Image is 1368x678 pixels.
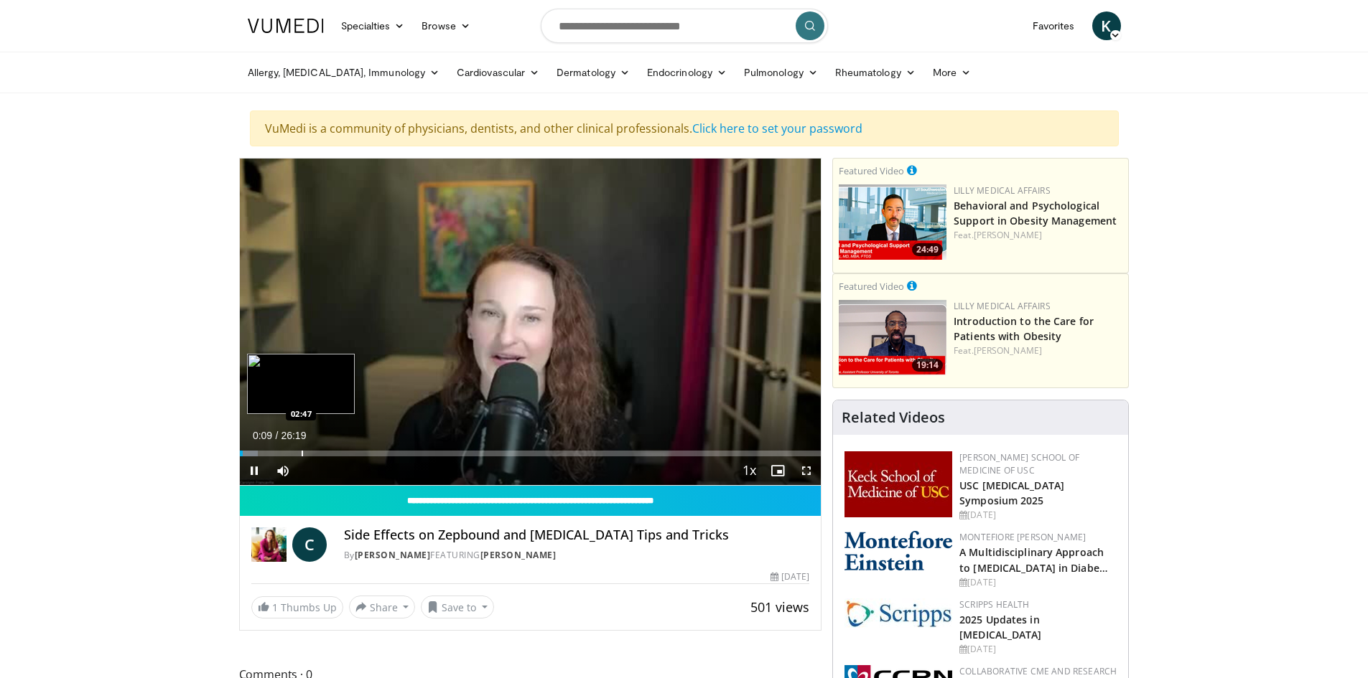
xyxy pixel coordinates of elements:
[332,11,414,40] a: Specialties
[247,354,355,414] img: image.jpeg
[959,545,1108,574] a: A Multidisciplinary Approach to [MEDICAL_DATA] in Diabe…
[251,527,287,562] img: Dr. Carolynn Francavilla
[912,359,943,372] span: 19:14
[1024,11,1084,40] a: Favorites
[959,509,1117,522] div: [DATE]
[250,110,1119,146] div: VuMedi is a community of physicians, dentists, and other clinical professionals.
[844,531,952,570] img: b0142b4c-93a1-4b58-8f91-5265c282693c.png.150x105_q85_autocrop_double_scale_upscale_version-0.2.png
[959,531,1086,543] a: Montefiore [PERSON_NAME]
[954,199,1117,227] a: Behavioral and Psychological Support in Obesity Management
[480,549,557,561] a: [PERSON_NAME]
[954,184,1051,197] a: Lilly Medical Affairs
[839,184,946,260] img: ba3304f6-7838-4e41-9c0f-2e31ebde6754.png.150x105_q85_crop-smart_upscale.png
[954,229,1122,242] div: Feat.
[827,58,924,87] a: Rheumatology
[421,595,494,618] button: Save to
[954,300,1051,312] a: Lilly Medical Affairs
[839,280,904,293] small: Featured Video
[912,243,943,256] span: 24:49
[253,430,272,441] span: 0:09
[954,344,1122,357] div: Feat.
[448,58,548,87] a: Cardiovascular
[959,576,1117,589] div: [DATE]
[692,121,862,136] a: Click here to set your password
[251,596,343,618] a: 1 Thumbs Up
[276,430,279,441] span: /
[344,549,809,562] div: By FEATURING
[844,451,952,517] img: 7b941f1f-d101-407a-8bfa-07bd47db01ba.png.150x105_q85_autocrop_double_scale_upscale_version-0.2.jpg
[959,479,1064,507] a: USC [MEDICAL_DATA] Symposium 2025
[1092,11,1121,40] a: K
[959,451,1079,476] a: [PERSON_NAME] School of Medicine of USC
[771,570,809,583] div: [DATE]
[974,344,1042,357] a: [PERSON_NAME]
[344,527,809,543] h4: Side Effects on Zepbound and [MEDICAL_DATA] Tips and Tricks
[792,456,821,485] button: Fullscreen
[413,11,479,40] a: Browse
[924,58,980,87] a: More
[292,527,327,562] a: C
[638,58,735,87] a: Endocrinology
[548,58,638,87] a: Dermatology
[839,300,946,375] a: 19:14
[281,430,306,441] span: 26:19
[839,184,946,260] a: 24:49
[272,601,278,614] span: 1
[240,159,822,486] video-js: Video Player
[839,300,946,375] img: acc2e291-ced4-4dd5-b17b-d06994da28f3.png.150x105_q85_crop-smart_upscale.png
[239,58,449,87] a: Allergy, [MEDICAL_DATA], Immunology
[750,598,809,616] span: 501 views
[349,595,416,618] button: Share
[735,58,827,87] a: Pulmonology
[842,409,945,426] h4: Related Videos
[959,643,1117,656] div: [DATE]
[954,314,1094,343] a: Introduction to the Care for Patients with Obesity
[844,598,952,628] img: c9f2b0b7-b02a-4276-a72a-b0cbb4230bc1.jpg.150x105_q85_autocrop_double_scale_upscale_version-0.2.jpg
[974,229,1042,241] a: [PERSON_NAME]
[735,456,763,485] button: Playback Rate
[240,451,822,456] div: Progress Bar
[839,164,904,177] small: Featured Video
[541,9,828,43] input: Search topics, interventions
[240,456,269,485] button: Pause
[355,549,431,561] a: [PERSON_NAME]
[269,456,297,485] button: Mute
[959,598,1029,611] a: Scripps Health
[959,613,1041,641] a: 2025 Updates in [MEDICAL_DATA]
[763,456,792,485] button: Enable picture-in-picture mode
[248,19,324,33] img: VuMedi Logo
